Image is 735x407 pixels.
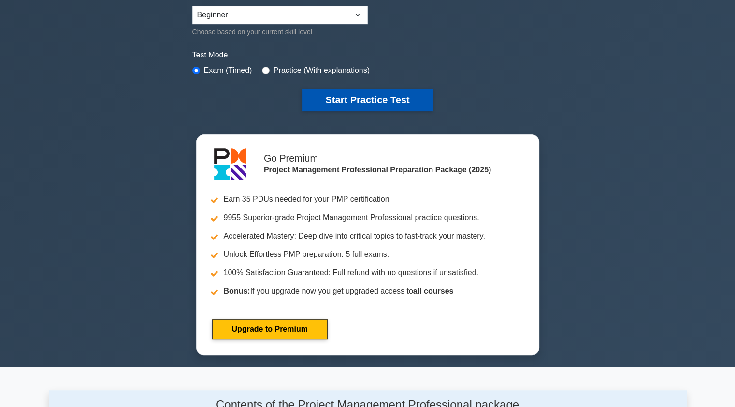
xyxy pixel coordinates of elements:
label: Practice (With explanations) [274,65,370,76]
div: Choose based on your current skill level [192,26,368,38]
button: Start Practice Test [302,89,432,111]
label: Test Mode [192,49,543,61]
a: Upgrade to Premium [212,319,328,339]
label: Exam (Timed) [204,65,252,76]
